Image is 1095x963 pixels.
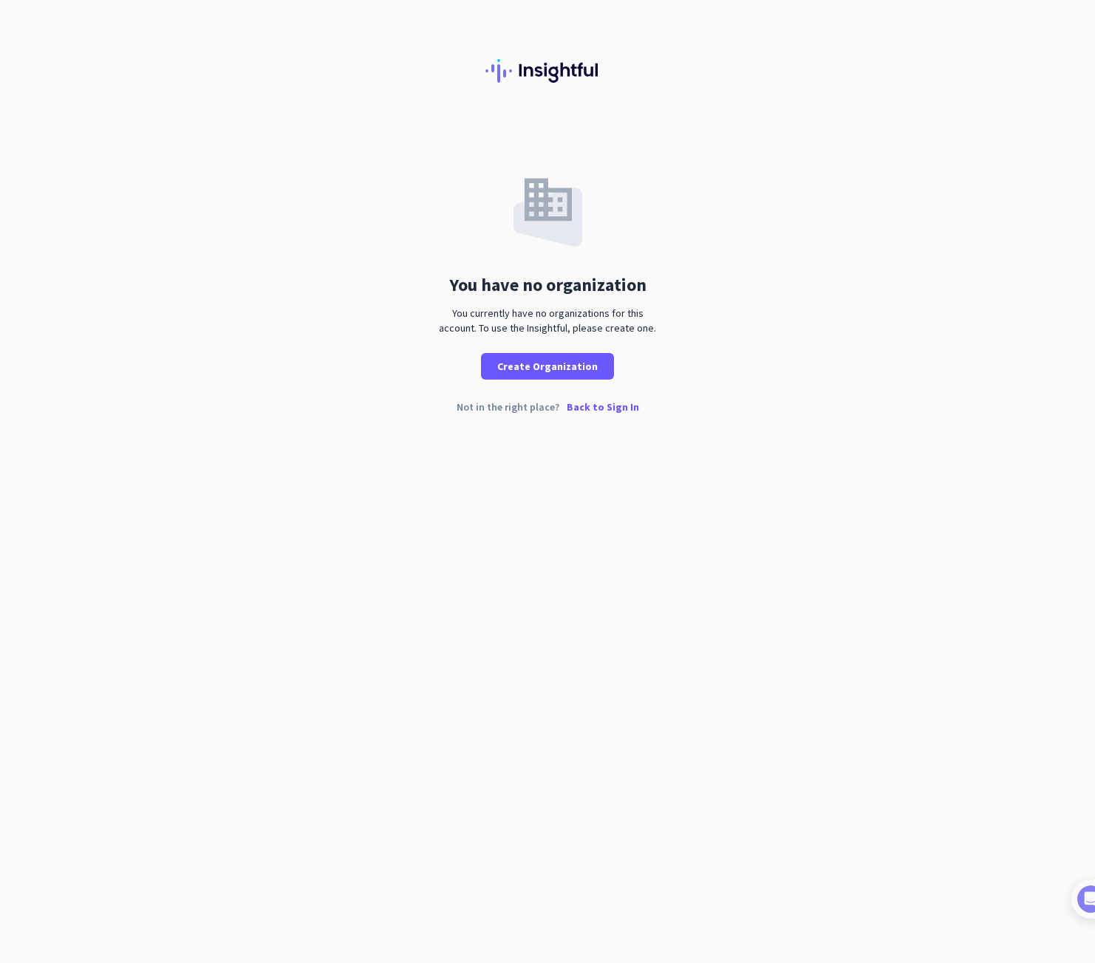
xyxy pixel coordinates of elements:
[485,59,610,83] img: Insightful
[433,306,662,335] div: You currently have no organizations for this account. To use the Insightful, please create one.
[567,402,639,412] p: Back to Sign In
[497,359,598,374] span: Create Organization
[449,276,647,294] div: You have no organization
[481,353,614,380] button: Create Organization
